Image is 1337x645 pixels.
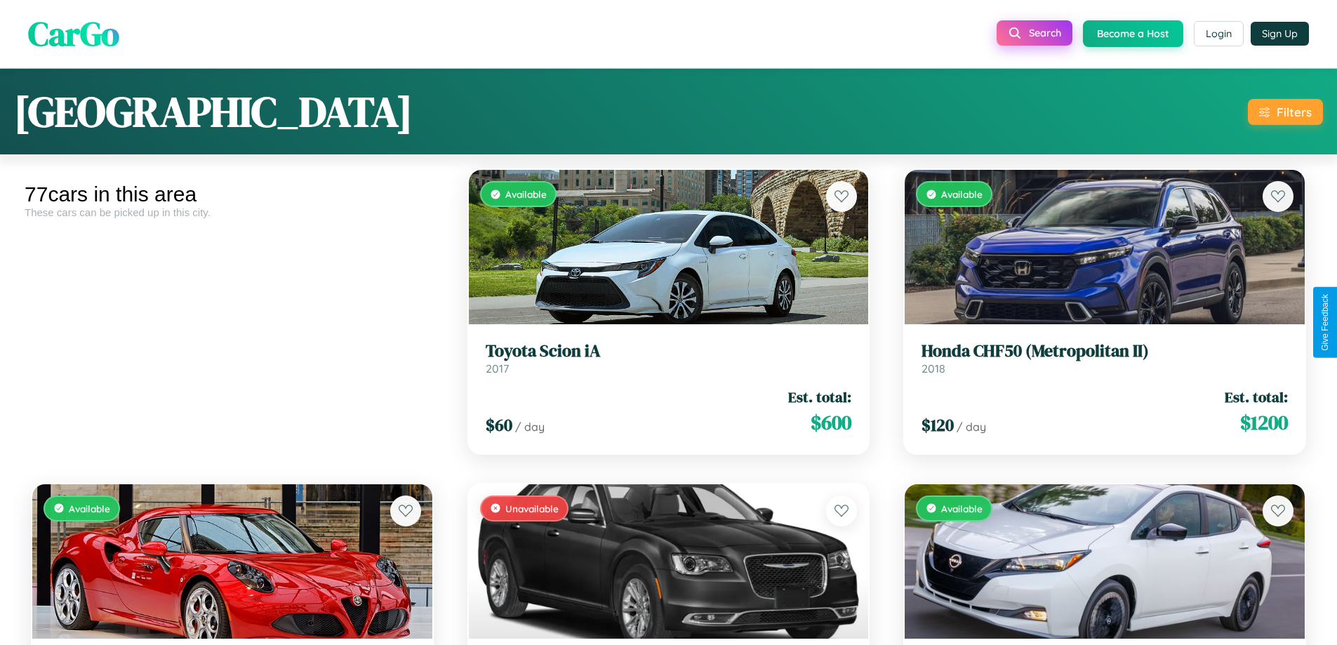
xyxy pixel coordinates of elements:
button: Search [997,20,1072,46]
span: CarGo [28,11,119,57]
h3: Toyota Scion iA [486,341,852,361]
a: Honda CHF50 (Metropolitan II)2018 [922,341,1288,375]
span: Available [505,188,547,200]
span: $ 600 [811,408,851,437]
span: Available [941,188,983,200]
span: $ 120 [922,413,954,437]
span: Est. total: [1225,387,1288,407]
span: Unavailable [505,503,559,514]
span: / day [515,420,545,434]
button: Sign Up [1251,22,1309,46]
h1: [GEOGRAPHIC_DATA] [14,83,413,140]
a: Toyota Scion iA2017 [486,341,852,375]
button: Login [1194,21,1244,46]
span: / day [957,420,986,434]
span: 2018 [922,361,945,375]
span: Available [941,503,983,514]
button: Become a Host [1083,20,1183,47]
span: 2017 [486,361,509,375]
span: $ 1200 [1240,408,1288,437]
span: Available [69,503,110,514]
h3: Honda CHF50 (Metropolitan II) [922,341,1288,361]
span: $ 60 [486,413,512,437]
div: Give Feedback [1320,294,1330,351]
span: Search [1029,27,1061,39]
div: These cars can be picked up in this city. [25,206,440,218]
button: Filters [1248,99,1323,125]
span: Est. total: [788,387,851,407]
div: Filters [1277,105,1312,119]
div: 77 cars in this area [25,182,440,206]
